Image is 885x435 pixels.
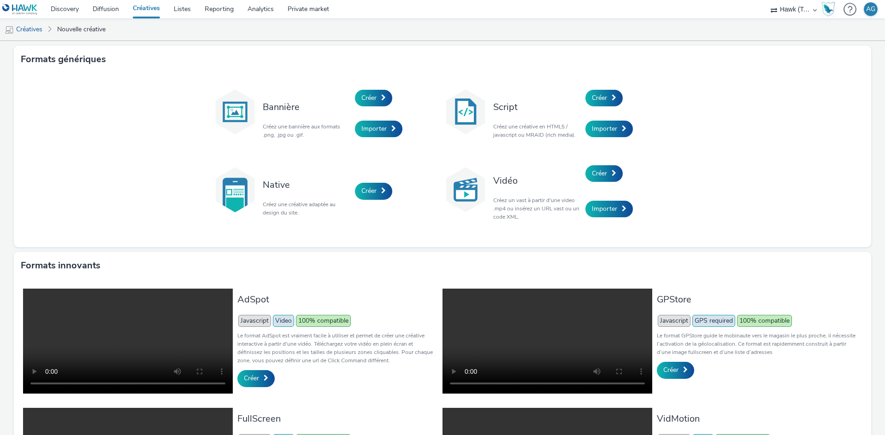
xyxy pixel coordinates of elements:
span: Créer [361,93,377,102]
div: AG [866,2,875,16]
span: Javascript [658,315,690,327]
p: Le format GPStore guide le mobinaute vers le magasin le plus proche, il nécessite l’activation de... [657,331,857,356]
h3: Script [493,101,581,113]
a: Créer [585,165,623,182]
a: Créer [237,370,275,387]
h3: Formats génériques [21,52,106,66]
p: Créez une créative adaptée au design du site. [263,200,350,217]
h3: Formats innovants [21,259,100,273]
a: Importer [585,121,633,137]
p: Créez une créative en HTML5 / javascript ou MRAID (rich media). [493,122,581,139]
img: undefined Logo [2,4,38,15]
span: Créer [361,186,377,195]
img: Hawk Academy [821,2,835,17]
span: Video [273,315,294,327]
span: 100% compatible [737,315,792,327]
img: video.svg [442,167,489,213]
span: Créer [592,169,607,178]
span: Importer [361,124,387,133]
img: code.svg [442,89,489,135]
span: Créer [244,374,259,383]
p: Le format AdSpot est vraiment facile à utiliser et permet de créer une créative interactive à par... [237,331,438,365]
p: Créez un vast à partir d'une video .mp4 ou insérez un URL vast ou un code XML. [493,196,581,221]
a: Importer [585,201,633,217]
h3: AdSpot [237,293,438,306]
a: Créer [657,362,694,378]
a: Importer [355,121,402,137]
span: Javascript [238,315,271,327]
a: Créer [355,183,392,199]
span: Créer [663,365,678,374]
p: Créez une bannière aux formats .png, .jpg ou .gif. [263,122,350,139]
h3: FullScreen [237,412,438,425]
span: 100% compatible [296,315,351,327]
span: GPS required [692,315,735,327]
h3: GPStore [657,293,857,306]
a: Créer [355,90,392,106]
span: Importer [592,124,617,133]
a: Créer [585,90,623,106]
img: mobile [5,25,14,35]
h3: Native [263,179,350,191]
h3: Vidéo [493,174,581,187]
h3: VidMotion [657,412,857,425]
span: Importer [592,204,617,213]
a: Hawk Academy [821,2,839,17]
span: Créer [592,93,607,102]
img: banner.svg [212,89,258,135]
h3: Bannière [263,101,350,113]
img: native.svg [212,167,258,213]
a: Nouvelle créative [53,18,110,41]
